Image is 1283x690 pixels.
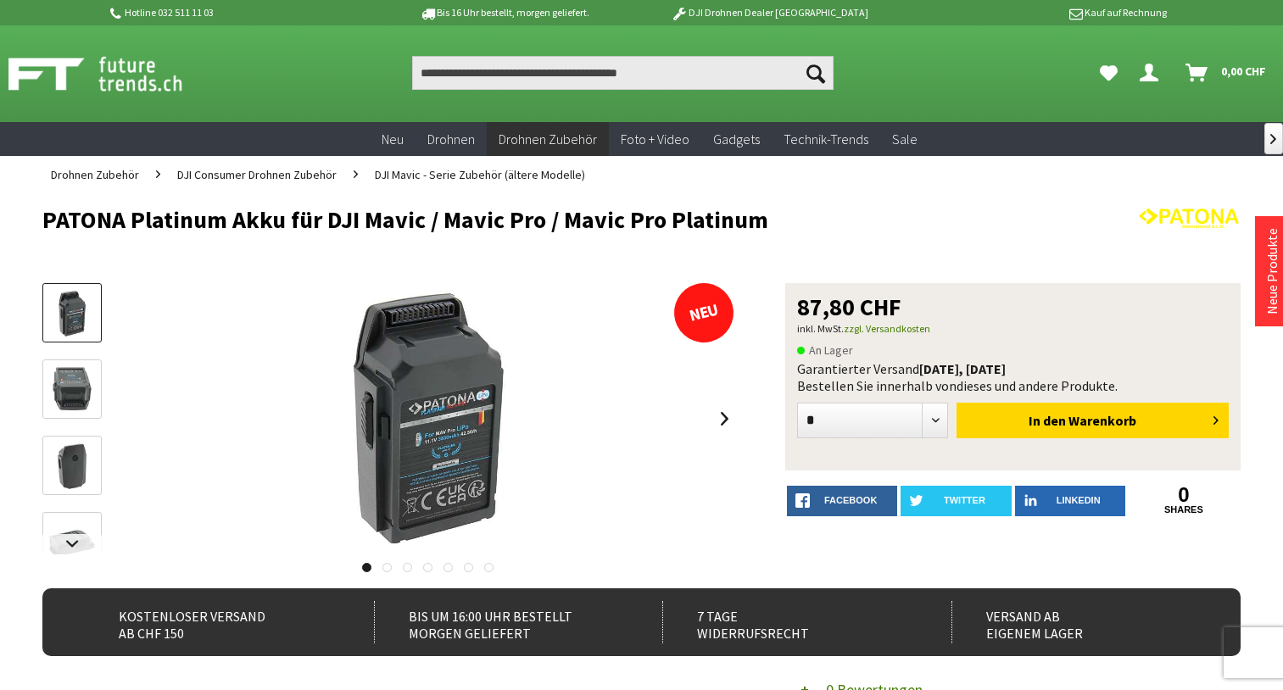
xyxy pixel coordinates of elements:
[412,56,834,90] input: Produkt, Marke, Kategorie, EAN, Artikelnummer…
[57,289,88,338] img: Vorschau: PATONA Platinum Akku für DJI Mavic / Mavic Pro / Mavic Pro Platinum
[374,601,628,643] div: Bis um 16:00 Uhr bestellt Morgen geliefert
[662,601,917,643] div: 7 Tage Widerrufsrecht
[621,131,689,147] span: Foto + Video
[487,122,609,157] a: Drohnen Zubehör
[1221,58,1266,85] span: 0,00 CHF
[1270,134,1276,144] span: 
[1068,412,1136,429] span: Warenkorb
[784,131,868,147] span: Technik-Trends
[375,167,585,182] span: DJI Mavic - Serie Zubehör (ältere Modelle)
[701,122,772,157] a: Gadgets
[427,131,475,147] span: Drohnen
[1129,486,1239,504] a: 0
[1057,495,1101,505] span: LinkedIn
[772,122,880,157] a: Technik-Trends
[798,56,834,90] button: Suchen
[609,122,701,157] a: Foto + Video
[713,131,760,147] span: Gadgets
[1133,56,1172,90] a: Dein Konto
[499,131,597,147] span: Drohnen Zubehör
[787,486,897,516] a: facebook
[85,601,339,643] div: Kostenloser Versand ab CHF 150
[880,122,929,157] a: Sale
[8,53,220,95] img: Shop Futuretrends - zur Startseite wechseln
[107,3,371,23] p: Hotline 032 511 11 03
[42,156,148,193] a: Drohnen Zubehör
[177,167,337,182] span: DJI Consumer Drohnen Zubehör
[919,360,1006,377] b: [DATE], [DATE]
[824,495,877,505] span: facebook
[797,340,853,360] span: An Lager
[797,295,901,319] span: 87,80 CHF
[951,601,1206,643] div: Versand ab eigenem Lager
[901,486,1011,516] a: twitter
[343,283,514,554] img: PATONA Platinum Akku für DJI Mavic / Mavic Pro / Mavic Pro Platinum
[370,122,416,157] a: Neu
[844,322,930,335] a: zzgl. Versandkosten
[382,131,404,147] span: Neu
[797,360,1229,394] div: Garantierter Versand Bestellen Sie innerhalb von dieses und andere Produkte.
[1263,228,1280,314] a: Neue Produkte
[372,3,637,23] p: Bis 16 Uhr bestellt, morgen geliefert.
[797,319,1229,339] p: inkl. MwSt.
[1029,412,1066,429] span: In den
[416,122,487,157] a: Drohnen
[1091,56,1126,90] a: Meine Favoriten
[944,495,985,505] span: twitter
[637,3,901,23] p: DJI Drohnen Dealer [GEOGRAPHIC_DATA]
[169,156,345,193] a: DJI Consumer Drohnen Zubehör
[1139,207,1241,230] img: Patona
[1015,486,1125,516] a: LinkedIn
[366,156,594,193] a: DJI Mavic - Serie Zubehör (ältere Modelle)
[1179,56,1275,90] a: Warenkorb
[892,131,918,147] span: Sale
[1129,504,1239,515] a: shares
[42,207,1001,232] h1: PATONA Platinum Akku für DJI Mavic / Mavic Pro / Mavic Pro Platinum
[957,403,1229,438] button: In den Warenkorb
[51,167,139,182] span: Drohnen Zubehör
[902,3,1167,23] p: Kauf auf Rechnung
